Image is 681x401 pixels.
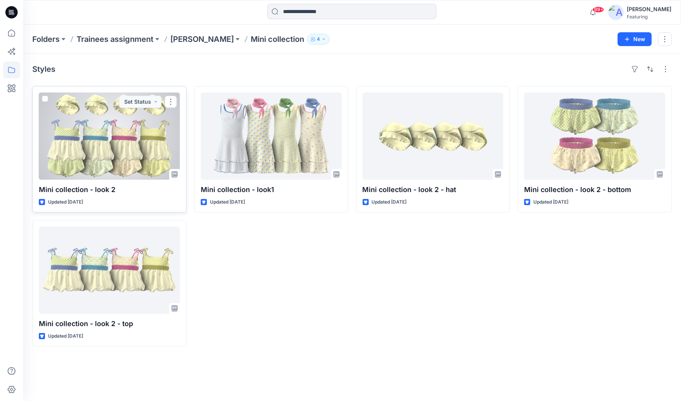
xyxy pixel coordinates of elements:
p: Mini collection - look1 [201,184,342,195]
p: Mini collection - look 2 - bottom [524,184,665,195]
p: Mini collection [251,34,304,45]
a: Mini collection - look 2 - hat [363,93,504,180]
a: Trainees assignment [77,34,153,45]
h4: Styles [32,65,55,74]
a: Mini collection - look 2 - bottom [524,93,665,180]
p: Mini collection - look 2 - hat [363,184,504,195]
p: Updated [DATE] [372,198,407,206]
a: Mini collection - look 2 - top [39,227,180,314]
img: avatar [608,5,624,20]
a: Folders [32,34,60,45]
p: Updated [DATE] [48,332,83,340]
p: 4 [317,35,320,43]
div: [PERSON_NAME] [627,5,671,14]
button: 4 [307,34,330,45]
p: Updated [DATE] [48,198,83,206]
a: [PERSON_NAME] [170,34,234,45]
p: Mini collection - look 2 - top [39,318,180,329]
div: Featuring [627,14,671,20]
p: Updated [DATE] [210,198,245,206]
a: Mini collection - look1 [201,93,342,180]
span: 99+ [593,7,604,13]
p: Updated [DATE] [533,198,568,206]
button: New [618,32,652,46]
a: Mini collection - look 2 [39,93,180,180]
p: Mini collection - look 2 [39,184,180,195]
